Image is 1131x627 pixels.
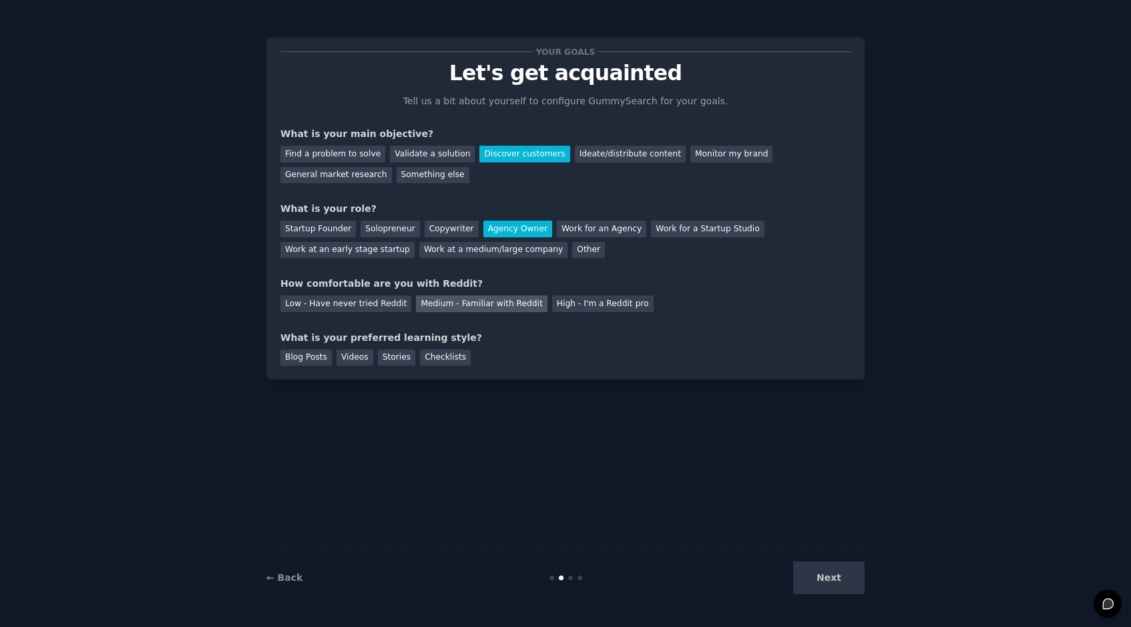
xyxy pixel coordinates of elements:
[280,295,411,312] div: Low - Have never tried Reddit
[690,146,772,162] div: Monitor my brand
[390,146,475,162] div: Validate a solution
[419,242,568,259] div: Work at a medium/large company
[420,350,471,366] div: Checklists
[266,572,302,583] a: ← Back
[280,331,851,345] div: What is your preferred learning style?
[533,45,598,59] span: Your goals
[280,277,851,291] div: How comfortable are you with Reddit?
[280,127,851,141] div: What is your main objective?
[336,350,373,366] div: Videos
[575,146,686,162] div: Ideate/distribute content
[280,221,356,237] div: Startup Founder
[361,221,419,237] div: Solopreneur
[280,146,385,162] div: Find a problem to solve
[651,221,764,237] div: Work for a Startup Studio
[483,221,552,237] div: Agency Owner
[280,242,415,259] div: Work at an early stage startup
[425,221,479,237] div: Copywriter
[397,167,469,184] div: Something else
[397,94,734,108] p: Tell us a bit about yourself to configure GummySearch for your goals.
[280,350,332,366] div: Blog Posts
[378,350,415,366] div: Stories
[557,221,646,237] div: Work for an Agency
[280,61,851,85] p: Let's get acquainted
[479,146,570,162] div: Discover customers
[280,202,851,216] div: What is your role?
[572,242,605,259] div: Other
[416,295,547,312] div: Medium - Familiar with Reddit
[280,167,392,184] div: General market research
[552,295,654,312] div: High - I'm a Reddit pro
